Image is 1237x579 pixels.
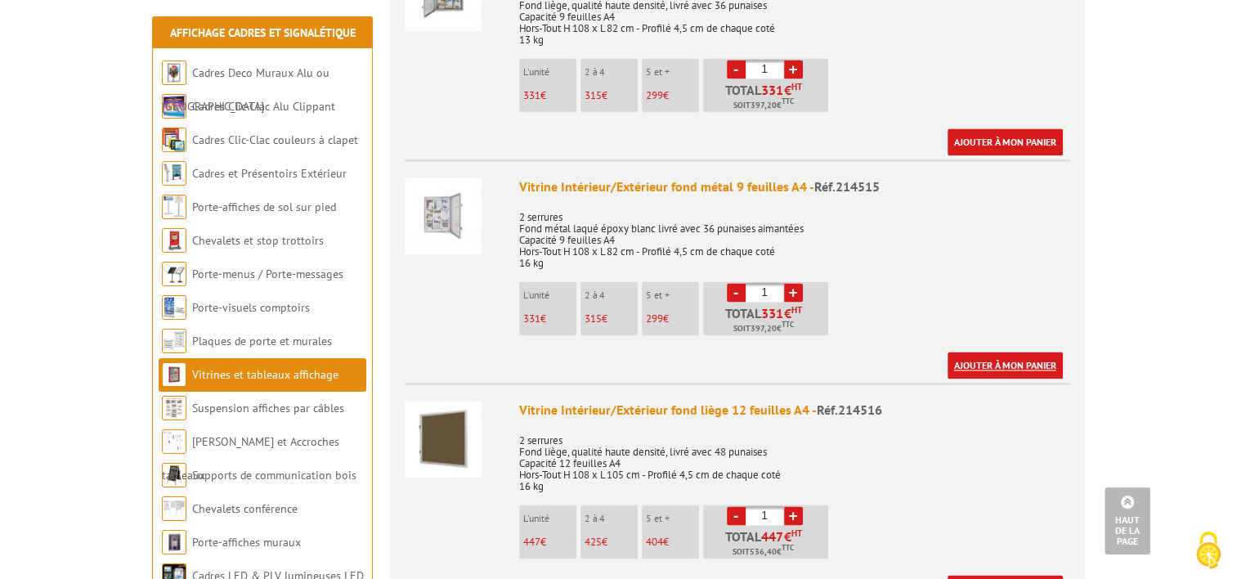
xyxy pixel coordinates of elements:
[162,65,329,114] a: Cadres Deco Muraux Alu ou [GEOGRAPHIC_DATA]
[646,535,663,549] span: 404
[519,424,1070,492] p: 2 serrures Fond liège, qualité haute densité, livré avec 48 punaises Capacité 12 feuilles A4 Hors...
[162,61,186,85] img: Cadres Deco Muraux Alu ou Bois
[1105,487,1150,554] a: Haut de la page
[523,90,576,101] p: €
[162,530,186,554] img: Porte-affiches muraux
[405,177,482,254] img: Vitrine Intérieur/Extérieur fond métal 9 feuilles A4
[523,513,576,524] p: L'unité
[646,513,699,524] p: 5 et +
[784,60,803,79] a: +
[585,66,638,78] p: 2 à 4
[523,312,540,325] span: 331
[162,161,186,186] img: Cadres et Présentoirs Extérieur
[523,66,576,78] p: L'unité
[761,307,784,320] span: 331
[523,313,576,325] p: €
[192,367,338,382] a: Vitrines et tableaux affichage
[727,283,746,302] a: -
[192,401,344,415] a: Suspension affiches par câbles
[733,545,794,559] span: Soit €
[192,535,301,550] a: Porte-affiches muraux
[192,468,356,482] a: Supports de communication bois
[1188,530,1229,571] img: Cookies (fenêtre modale)
[585,90,638,101] p: €
[585,313,638,325] p: €
[523,289,576,301] p: L'unité
[585,536,638,548] p: €
[162,195,186,219] img: Porte-affiches de sol sur pied
[750,545,777,559] span: 536,40
[761,83,784,96] span: 331
[814,178,880,195] span: Réf.214515
[782,96,794,105] sup: TTC
[162,262,186,286] img: Porte-menus / Porte-messages
[519,401,1070,420] div: Vitrine Intérieur/Extérieur fond liège 12 feuilles A4 -
[162,429,186,454] img: Cimaises et Accroches tableaux
[162,295,186,320] img: Porte-visuels comptoirs
[791,81,802,92] sup: HT
[784,506,803,525] a: +
[784,307,791,320] span: €
[523,535,540,549] span: 447
[727,506,746,525] a: -
[192,132,358,147] a: Cadres Clic-Clac couleurs à clapet
[192,200,336,214] a: Porte-affiches de sol sur pied
[585,535,602,549] span: 425
[646,313,699,325] p: €
[162,362,186,387] img: Vitrines et tableaux affichage
[791,527,802,539] sup: HT
[782,320,794,329] sup: TTC
[162,496,186,521] img: Chevalets conférence
[162,228,186,253] img: Chevalets et stop trottoirs
[162,329,186,353] img: Plaques de porte et murales
[646,312,663,325] span: 299
[646,289,699,301] p: 5 et +
[192,267,343,281] a: Porte-menus / Porte-messages
[948,128,1063,155] a: Ajouter à mon panier
[733,322,794,335] span: Soit €
[646,536,699,548] p: €
[791,304,802,316] sup: HT
[192,166,347,181] a: Cadres et Présentoirs Extérieur
[751,322,777,335] span: 397,20
[192,334,332,348] a: Plaques de porte et murales
[817,402,882,418] span: Réf.214516
[646,88,663,102] span: 299
[1180,523,1237,579] button: Cookies (fenêtre modale)
[162,434,339,482] a: [PERSON_NAME] et Accroches tableaux
[727,60,746,79] a: -
[707,307,828,335] p: Total
[948,352,1063,379] a: Ajouter à mon panier
[733,99,794,112] span: Soit €
[585,513,638,524] p: 2 à 4
[707,83,828,112] p: Total
[170,25,356,40] a: Affichage Cadres et Signalétique
[192,501,298,516] a: Chevalets conférence
[192,99,335,114] a: Cadres Clic-Clac Alu Clippant
[519,200,1070,269] p: 2 serrures Fond métal laqué époxy blanc livré avec 36 punaises aimantées Capacité 9 feuilles A4 H...
[646,90,699,101] p: €
[585,88,602,102] span: 315
[405,401,482,478] img: Vitrine Intérieur/Extérieur fond liège 12 feuilles A4
[761,530,784,543] span: 447
[585,312,602,325] span: 315
[523,536,576,548] p: €
[707,530,828,559] p: Total
[784,283,803,302] a: +
[646,66,699,78] p: 5 et +
[162,396,186,420] img: Suspension affiches par câbles
[519,177,1070,196] div: Vitrine Intérieur/Extérieur fond métal 9 feuilles A4 -
[784,530,791,543] span: €
[585,289,638,301] p: 2 à 4
[751,99,777,112] span: 397,20
[162,128,186,152] img: Cadres Clic-Clac couleurs à clapet
[523,88,540,102] span: 331
[192,233,324,248] a: Chevalets et stop trottoirs
[192,300,310,315] a: Porte-visuels comptoirs
[784,83,791,96] span: €
[782,543,794,552] sup: TTC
